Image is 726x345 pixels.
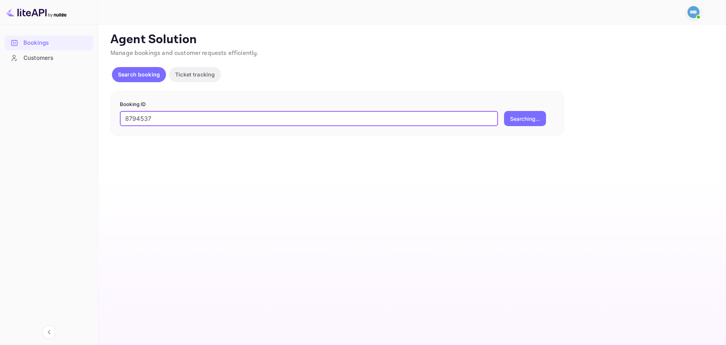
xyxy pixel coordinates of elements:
button: Searching... [504,111,546,126]
button: Collapse navigation [42,325,56,339]
div: Bookings [23,39,90,47]
a: Customers [5,51,93,65]
img: LiteAPI logo [6,6,67,18]
span: Manage bookings and customer requests efficiently. [110,49,259,57]
div: Customers [23,54,90,62]
img: Mohcine Belkhir [687,6,700,18]
input: Enter Booking ID (e.g., 63782194) [120,111,498,126]
p: Ticket tracking [175,70,215,78]
a: Bookings [5,36,93,50]
p: Booking ID [120,101,555,108]
p: Agent Solution [110,32,712,47]
p: Search booking [118,70,160,78]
